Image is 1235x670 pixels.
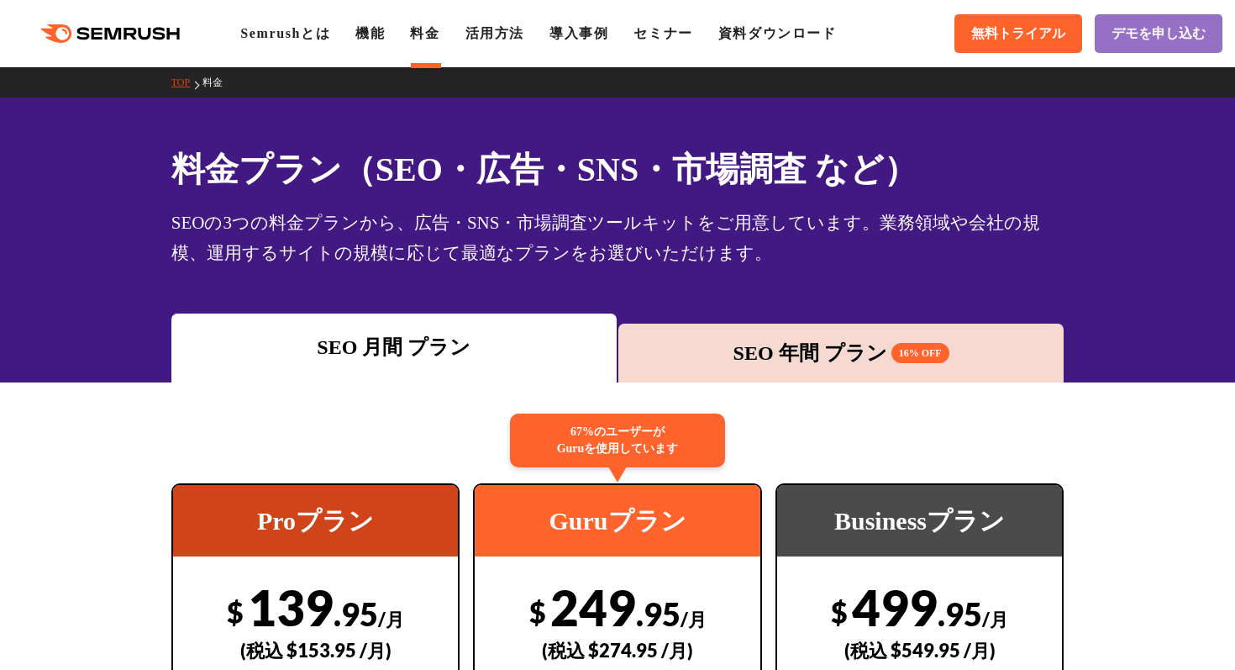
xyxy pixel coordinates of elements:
[627,338,1055,368] div: SEO 年間 プラン
[510,414,725,467] div: 67%のユーザーが Guruを使用しています
[171,76,202,88] a: TOP
[173,485,459,557] div: Proプラン
[954,14,1082,53] a: 無料トライアル
[938,594,982,633] span: .95
[982,608,1008,630] span: /月
[171,145,1064,194] h1: 料金プラン（SEO・広告・SNS・市場調査 など）
[1095,14,1222,53] a: デモを申し込む
[1111,25,1206,43] span: デモを申し込む
[180,332,608,362] div: SEO 月間 プラン
[171,208,1064,268] div: SEOの3つの料金プランから、広告・SNS・市場調査ツールキットをご用意しています。業務領域や会社の規模、運用するサイトの規模に応じて最適なプランをお選びいただけます。
[355,26,385,40] a: 機能
[475,485,760,557] div: Guruプラン
[240,26,330,40] a: Semrushとは
[971,25,1065,43] span: 無料トライアル
[831,594,848,629] span: $
[681,608,707,630] span: /月
[465,26,524,40] a: 活用方法
[718,26,837,40] a: 資料ダウンロード
[529,594,546,629] span: $
[202,76,235,88] a: 料金
[227,594,244,629] span: $
[891,343,949,363] span: 16% OFF
[410,26,439,40] a: 料金
[549,26,608,40] a: 導入事例
[777,485,1063,557] div: Businessプラン
[378,608,404,630] span: /月
[334,594,378,633] span: .95
[633,26,692,40] a: セミナー
[636,594,681,633] span: .95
